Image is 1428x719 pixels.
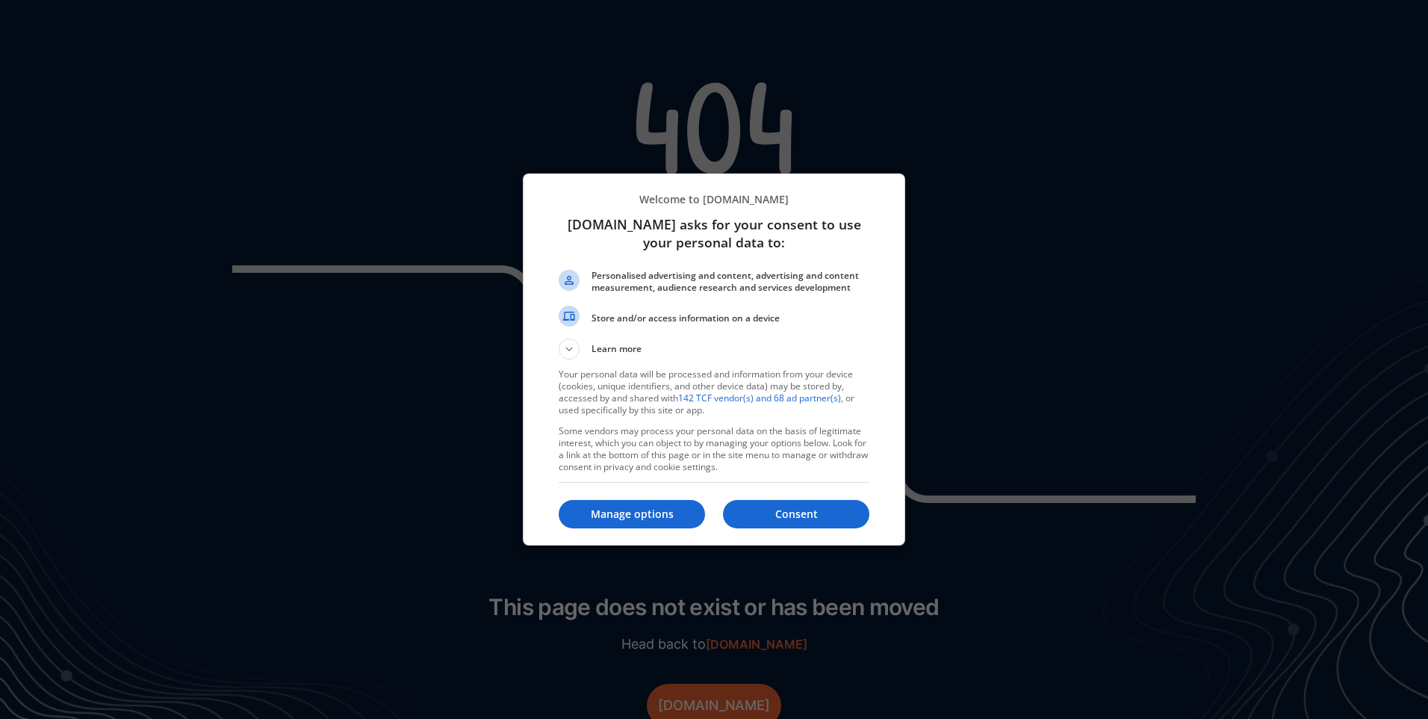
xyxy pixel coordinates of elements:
p: Some vendors may process your personal data on the basis of legitimate interest, which you can ob... [559,425,869,473]
span: Store and/or access information on a device [592,312,869,324]
span: Personalised advertising and content, advertising and content measurement, audience research and ... [592,270,869,294]
button: Consent [723,500,869,528]
button: Manage options [559,500,705,528]
p: Consent [723,507,869,522]
span: Learn more [592,342,642,359]
div: getclue.com asks for your consent to use your personal data to: [523,173,905,546]
p: Welcome to [DOMAIN_NAME] [559,192,869,206]
p: Manage options [559,507,705,522]
h1: [DOMAIN_NAME] asks for your consent to use your personal data to: [559,215,869,251]
p: Your personal data will be processed and information from your device (cookies, unique identifier... [559,368,869,416]
a: 142 TCF vendor(s) and 68 ad partner(s) [678,392,841,404]
button: Learn more [559,339,869,359]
